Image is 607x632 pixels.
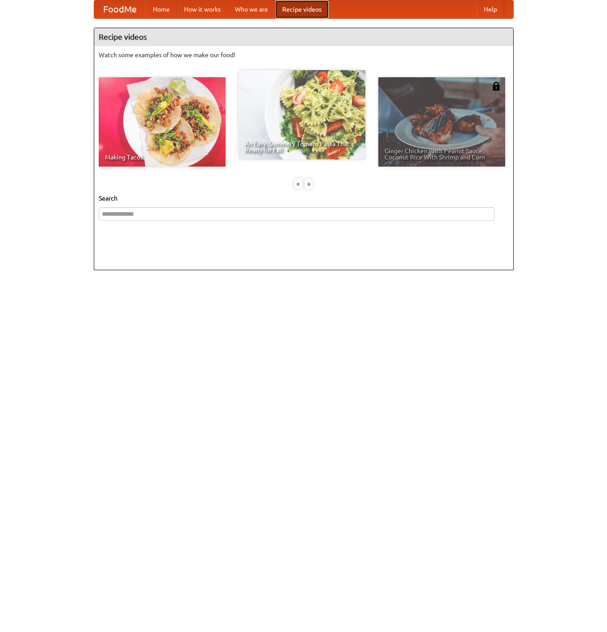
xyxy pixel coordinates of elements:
a: How it works [177,0,228,18]
h4: Recipe videos [94,28,513,46]
a: Who we are [228,0,275,18]
a: Help [477,0,504,18]
span: Making Tacos [105,154,219,160]
a: FoodMe [94,0,146,18]
img: 483408.png [492,82,501,91]
p: Watch some examples of how we make our food! [99,50,509,59]
h5: Search [99,194,509,203]
span: An Easy, Summery Tomato Pasta That's Ready for Fall [245,141,359,153]
a: Making Tacos [99,77,226,167]
a: Home [146,0,177,18]
a: Recipe videos [275,0,329,18]
div: » [305,178,313,189]
a: An Easy, Summery Tomato Pasta That's Ready for Fall [239,70,365,159]
div: « [294,178,302,189]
